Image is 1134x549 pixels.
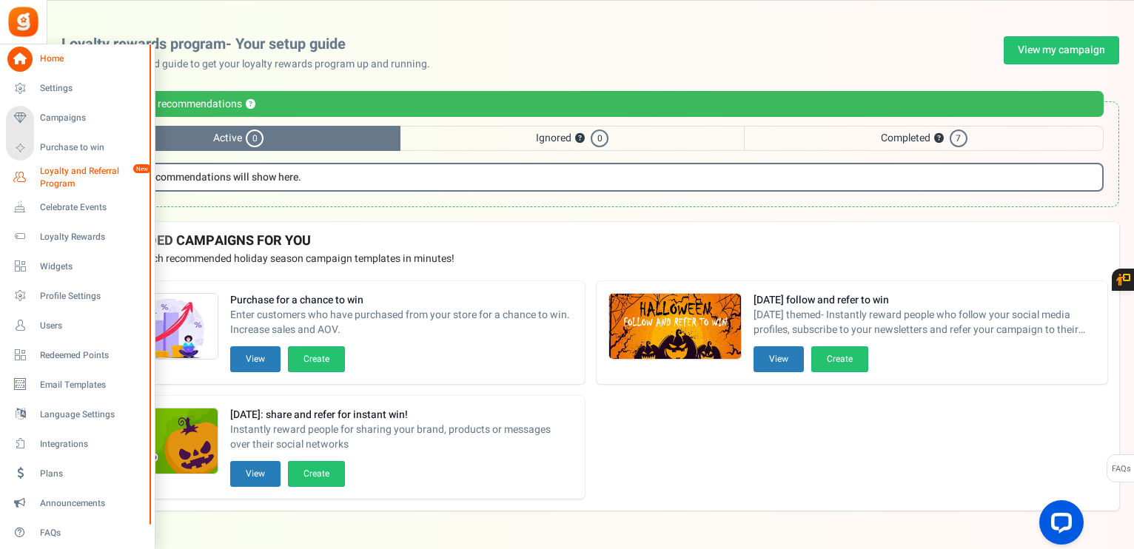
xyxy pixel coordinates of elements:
a: Campaigns [6,106,148,131]
span: Instantly reward people for sharing your brand, products or messages over their social networks [230,422,573,452]
a: Profile Settings [6,283,148,309]
strong: [DATE]: share and refer for instant win! [230,408,573,422]
span: FAQs [40,527,144,539]
a: Announcements [6,491,148,516]
strong: [DATE] follow and refer to win [754,293,1096,308]
button: Create [288,346,345,372]
span: Widgets [40,260,144,273]
button: View [754,346,804,372]
a: Loyalty and Referral Program New [6,165,148,190]
span: Redeemed Points [40,349,144,362]
a: View my campaign [1004,36,1119,64]
span: Loyalty Rewards [40,231,144,243]
button: Create [811,346,868,372]
span: Home [40,53,144,65]
a: Redeemed Points [6,343,148,368]
span: Language Settings [40,408,144,421]
a: Plans [6,461,148,486]
a: Users [6,313,148,338]
span: Email Templates [40,379,144,391]
a: FAQs [6,520,148,545]
span: Ignored [400,126,745,151]
span: Enter customers who have purchased from your store for a chance to win. Increase sales and AOV. [230,308,573,337]
a: Integrations [6,431,148,457]
button: Create [288,461,345,487]
a: Widgets [6,254,148,279]
p: Use this personalized guide to get your loyalty rewards program up and running. [61,57,442,72]
a: Purchase to win [6,135,148,161]
a: Loyalty Rewards [6,224,148,249]
span: Users [40,320,144,332]
button: View [230,461,281,487]
span: Settings [40,82,144,95]
em: New [132,164,152,174]
span: 0 [591,129,608,147]
span: Integrations [40,438,144,451]
span: Loyalty and Referral Program [40,165,148,190]
span: 7 [950,129,967,147]
button: ? [934,134,944,144]
span: Announcements [40,497,144,510]
span: Active [77,126,400,151]
button: ? [246,100,255,110]
span: 0 [246,129,264,147]
div: Personalized recommendations [77,91,1104,117]
b: Your active recommendations will show here. [93,172,301,183]
a: Home [6,47,148,72]
span: Purchase to win [40,141,144,154]
span: Celebrate Events [40,201,144,214]
span: Campaigns [40,112,144,124]
h2: Loyalty rewards program- Your setup guide [61,36,442,53]
a: Email Templates [6,372,148,397]
a: Celebrate Events [6,195,148,220]
a: Settings [6,76,148,101]
span: FAQs [1111,455,1131,483]
h4: RECOMMENDED CAMPAIGNS FOR YOU [73,234,1107,249]
button: View [230,346,281,372]
button: ? [575,134,585,144]
span: Plans [40,468,144,480]
a: Language Settings [6,402,148,427]
span: Completed [744,126,1104,151]
strong: Purchase for a chance to win [230,293,573,308]
span: [DATE] themed- Instantly reward people who follow your social media profiles, subscribe to your n... [754,308,1096,337]
img: Gratisfaction [7,5,40,38]
span: Profile Settings [40,290,144,303]
p: Preview and launch recommended holiday season campaign templates in minutes! [73,252,1107,266]
img: Recommended Campaigns [609,294,741,360]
